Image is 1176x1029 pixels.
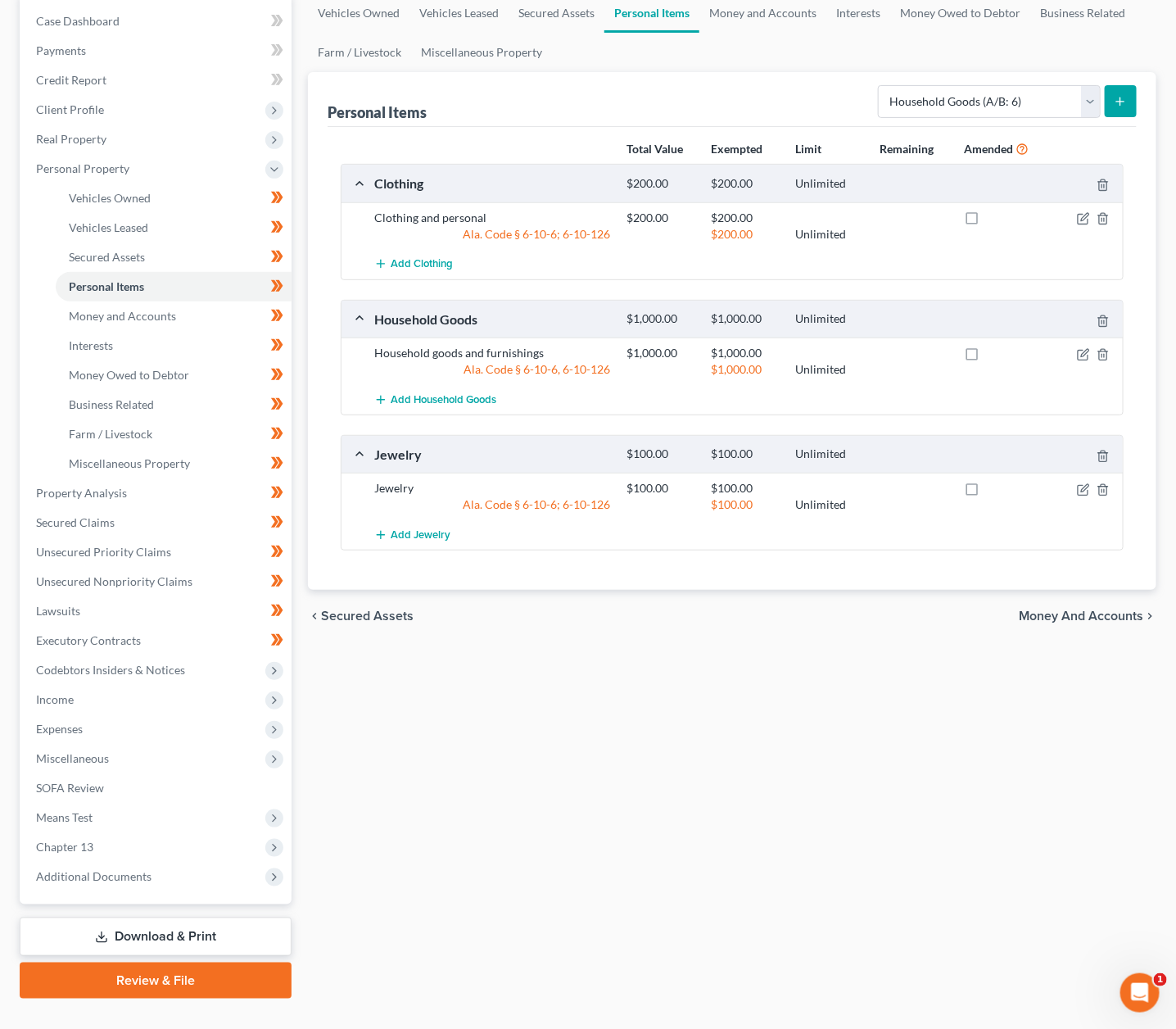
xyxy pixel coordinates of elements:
[374,519,450,550] button: Add Jewelry
[36,840,93,854] span: Chapter 13
[619,447,703,462] div: $100.00
[56,272,292,301] a: Personal Items
[703,226,788,243] div: $200.00
[366,311,619,328] div: Household Goods
[69,279,144,293] span: Personal Items
[366,210,619,226] div: Clothing and personal
[36,663,185,677] span: Codebtors Insiders & Notices
[366,175,619,192] div: Clothing
[20,963,292,999] a: Review & File
[880,142,934,156] strong: Remaining
[69,397,154,411] span: Business Related
[36,132,106,146] span: Real Property
[391,258,453,271] span: Add Clothing
[703,311,788,327] div: $1,000.00
[36,692,74,706] span: Income
[308,610,321,623] i: chevron_left
[23,478,292,508] a: Property Analysis
[69,191,151,205] span: Vehicles Owned
[703,361,788,378] div: $1,000.00
[619,345,703,361] div: $1,000.00
[56,360,292,390] a: Money Owed to Debtor
[36,486,127,500] span: Property Analysis
[796,142,822,156] strong: Limit
[1154,973,1167,986] span: 1
[411,33,552,72] a: Miscellaneous Property
[36,545,171,559] span: Unsecured Priority Claims
[36,14,120,28] span: Case Dashboard
[36,604,80,618] span: Lawsuits
[1120,973,1160,1013] iframe: Intercom live chat
[69,338,113,352] span: Interests
[36,810,93,824] span: Means Test
[703,176,788,192] div: $200.00
[36,781,104,795] span: SOFA Review
[366,361,619,378] div: Ala. Code § 6-10-6, 6-10-126
[69,250,145,264] span: Secured Assets
[69,309,176,323] span: Money and Accounts
[787,311,871,327] div: Unlimited
[36,869,152,883] span: Additional Documents
[23,537,292,567] a: Unsecured Priority Claims
[1019,610,1156,623] button: Money and Accounts chevron_right
[56,184,292,213] a: Vehicles Owned
[23,626,292,655] a: Executory Contracts
[36,633,141,647] span: Executory Contracts
[36,751,109,765] span: Miscellaneous
[366,345,619,361] div: Household goods and furnishings
[619,480,703,496] div: $100.00
[391,393,496,406] span: Add Household Goods
[703,496,788,513] div: $100.00
[36,574,192,588] span: Unsecured Nonpriority Claims
[619,210,703,226] div: $200.00
[366,496,619,513] div: Ala. Code § 6-10-6; 6-10-126
[56,419,292,449] a: Farm / Livestock
[787,496,871,513] div: Unlimited
[1019,610,1143,623] span: Money and Accounts
[366,480,619,496] div: Jewelry
[308,33,411,72] a: Farm / Livestock
[69,456,190,470] span: Miscellaneous Property
[36,43,86,57] span: Payments
[23,7,292,36] a: Case Dashboard
[787,226,871,243] div: Unlimited
[703,210,788,226] div: $200.00
[703,345,788,361] div: $1,000.00
[366,226,619,243] div: Ala. Code § 6-10-6; 6-10-126
[36,102,104,116] span: Client Profile
[23,36,292,66] a: Payments
[56,243,292,272] a: Secured Assets
[56,449,292,478] a: Miscellaneous Property
[36,515,115,529] span: Secured Claims
[703,447,788,462] div: $100.00
[23,66,292,95] a: Credit Report
[366,446,619,463] div: Jewelry
[20,918,292,956] a: Download & Print
[787,176,871,192] div: Unlimited
[23,596,292,626] a: Lawsuits
[787,361,871,378] div: Unlimited
[965,142,1014,156] strong: Amended
[56,301,292,331] a: Money and Accounts
[391,528,450,542] span: Add Jewelry
[308,610,414,623] button: chevron_left Secured Assets
[36,73,106,87] span: Credit Report
[69,427,152,441] span: Farm / Livestock
[321,610,414,623] span: Secured Assets
[374,384,496,415] button: Add Household Goods
[711,142,762,156] strong: Exempted
[374,249,453,279] button: Add Clothing
[69,220,148,234] span: Vehicles Leased
[1143,610,1156,623] i: chevron_right
[56,213,292,243] a: Vehicles Leased
[56,390,292,419] a: Business Related
[69,368,189,382] span: Money Owed to Debtor
[619,311,703,327] div: $1,000.00
[23,567,292,596] a: Unsecured Nonpriority Claims
[36,722,83,736] span: Expenses
[328,102,427,122] div: Personal Items
[619,176,703,192] div: $200.00
[23,508,292,537] a: Secured Claims
[626,142,683,156] strong: Total Value
[36,161,129,175] span: Personal Property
